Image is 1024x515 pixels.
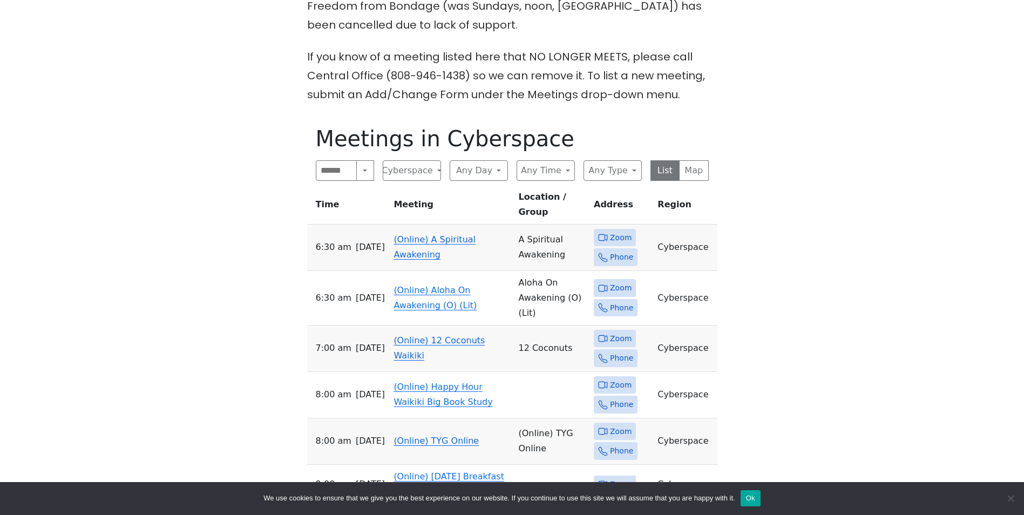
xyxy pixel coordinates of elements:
[517,160,575,181] button: Any Time
[394,382,492,407] a: (Online) Happy Hour Waikiki Big Book Study
[356,160,374,181] button: Search
[514,225,589,271] td: A Spiritual Awakening
[356,290,385,306] span: [DATE]
[653,189,717,225] th: Region
[610,250,633,264] span: Phone
[610,332,632,345] span: Zoom
[356,240,385,255] span: [DATE]
[316,433,351,449] span: 8:00 AM
[514,189,589,225] th: Location / Group
[610,378,632,392] span: Zoom
[450,160,508,181] button: Any Day
[316,126,709,152] h1: Meetings in Cyberspace
[394,436,479,446] a: (Online) TYG Online
[653,326,717,372] td: Cyberspace
[610,301,633,315] span: Phone
[356,433,385,449] span: [DATE]
[610,425,632,438] span: Zoom
[394,234,476,260] a: (Online) A Spiritual Awakening
[653,372,717,418] td: Cyberspace
[589,189,653,225] th: Address
[514,271,589,326] td: Aloha On Awakening (O) (Lit)
[394,285,477,310] a: (Online) Aloha On Awakening (O) (Lit)
[389,189,514,225] th: Meeting
[514,326,589,372] td: 12 Coconuts
[383,160,441,181] button: Cyberspace
[316,387,351,402] span: 8:00 AM
[394,471,504,497] a: (Online) [DATE] Breakfast Group
[307,48,717,104] p: If you know of a meeting listed here that NO LONGER MEETS, please call Central Office (808-946-14...
[356,477,385,492] span: [DATE]
[610,281,632,295] span: Zoom
[653,271,717,326] td: Cyberspace
[263,493,735,504] span: We use cookies to ensure that we give you the best experience on our website. If you continue to ...
[1005,493,1016,504] span: No
[514,418,589,465] td: (Online) TYG Online
[653,418,717,465] td: Cyberspace
[394,335,485,361] a: (Online) 12 Coconuts Waikiki
[307,189,390,225] th: Time
[316,477,351,492] span: 9:00 AM
[650,160,680,181] button: List
[584,160,642,181] button: Any Type
[316,341,351,356] span: 7:00 AM
[610,398,633,411] span: Phone
[610,351,633,365] span: Phone
[610,444,633,458] span: Phone
[610,478,632,491] span: Zoom
[356,387,385,402] span: [DATE]
[653,225,717,271] td: Cyberspace
[316,290,351,306] span: 6:30 AM
[356,341,385,356] span: [DATE]
[741,490,761,506] button: Ok
[316,240,351,255] span: 6:30 AM
[653,465,717,504] td: Cyberspace
[610,231,632,245] span: Zoom
[316,160,357,181] input: Search
[679,160,709,181] button: Map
